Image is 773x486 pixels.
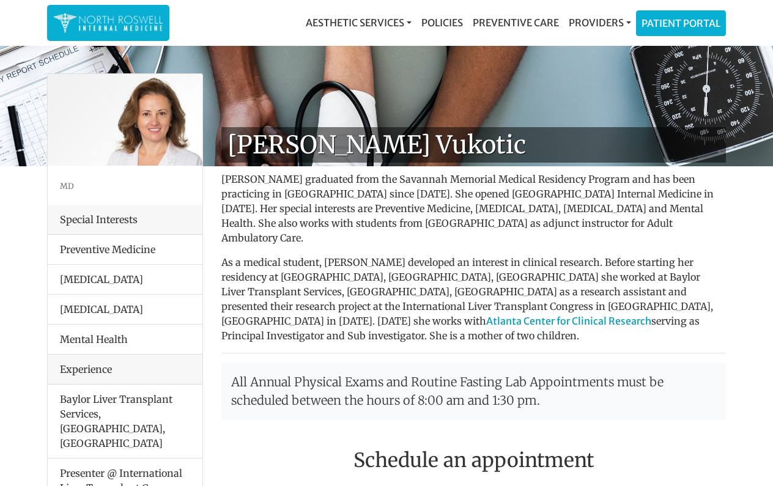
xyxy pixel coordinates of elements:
a: Providers [564,10,636,35]
p: [PERSON_NAME] graduated from the Savannah Memorial Medical Residency Program and has been practic... [221,172,726,245]
h1: [PERSON_NAME] Vukotic [221,127,726,163]
a: Atlanta Center for Clinical Research [486,315,651,327]
p: As a medical student, [PERSON_NAME] developed an interest in clinical research. Before starting h... [221,255,726,343]
li: Baylor Liver Transplant Services, [GEOGRAPHIC_DATA], [GEOGRAPHIC_DATA] [48,385,202,458]
div: Special Interests [48,205,202,235]
div: Experience [48,355,202,385]
li: Preventive Medicine [48,235,202,265]
a: Patient Portal [637,11,725,35]
a: Preventive Care [468,10,564,35]
li: [MEDICAL_DATA] [48,264,202,295]
img: Dr. Goga Vukotis [48,74,202,166]
h2: Schedule an appointment [221,449,726,472]
small: MD [60,181,74,191]
li: [MEDICAL_DATA] [48,294,202,325]
a: Aesthetic Services [301,10,416,35]
a: Policies [416,10,468,35]
li: Mental Health [48,324,202,355]
img: North Roswell Internal Medicine [53,11,163,35]
p: All Annual Physical Exams and Routine Fasting Lab Appointments must be scheduled between the hour... [221,363,726,419]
